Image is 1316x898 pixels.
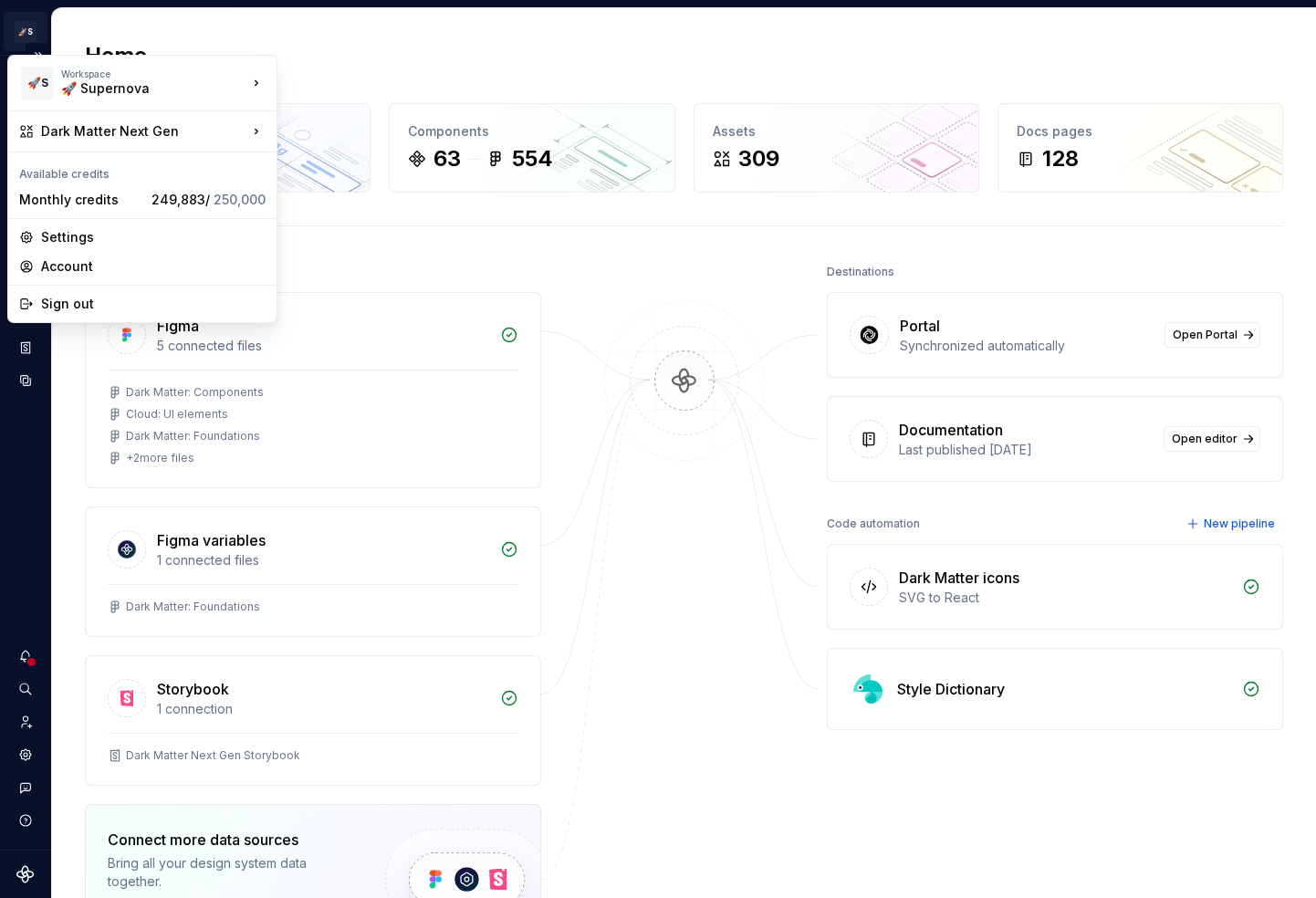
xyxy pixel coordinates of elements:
[61,68,247,79] div: Workspace
[41,228,266,246] div: Settings
[41,257,266,276] div: Account
[41,122,247,141] div: Dark Matter Next Gen
[21,67,54,99] div: 🚀S
[151,192,266,207] span: 249,883 /
[41,295,266,313] div: Sign out
[61,79,216,98] div: 🚀 Supernova
[12,156,273,185] div: Available credits
[214,192,266,207] span: 250,000
[19,191,144,209] div: Monthly credits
